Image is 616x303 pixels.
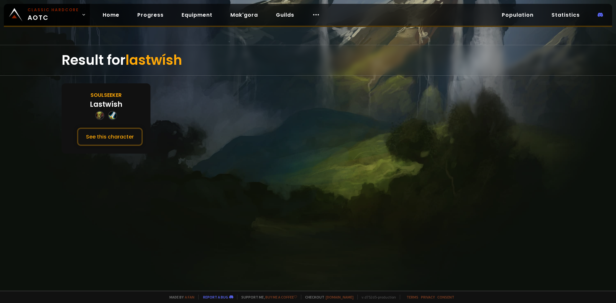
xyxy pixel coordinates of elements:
[77,128,143,146] button: See this character
[28,7,79,22] span: AOTC
[326,295,354,299] a: [DOMAIN_NAME]
[301,295,354,299] span: Checkout
[98,8,124,21] a: Home
[437,295,454,299] a: Consent
[546,8,585,21] a: Statistics
[28,7,79,13] small: Classic Hardcore
[4,4,90,26] a: Classic HardcoreAOTC
[125,51,182,70] span: lastwísh
[271,8,299,21] a: Guilds
[225,8,263,21] a: Mak'gora
[237,295,297,299] span: Support me,
[265,295,297,299] a: Buy me a coffee
[185,295,194,299] a: a fan
[357,295,396,299] span: v. d752d5 - production
[62,45,554,75] div: Result for
[90,91,122,99] div: Soulseeker
[132,8,169,21] a: Progress
[176,8,218,21] a: Equipment
[421,295,435,299] a: Privacy
[90,99,122,110] div: Lastwísh
[203,295,228,299] a: Report a bug
[406,295,418,299] a: Terms
[497,8,539,21] a: Population
[166,295,194,299] span: Made by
